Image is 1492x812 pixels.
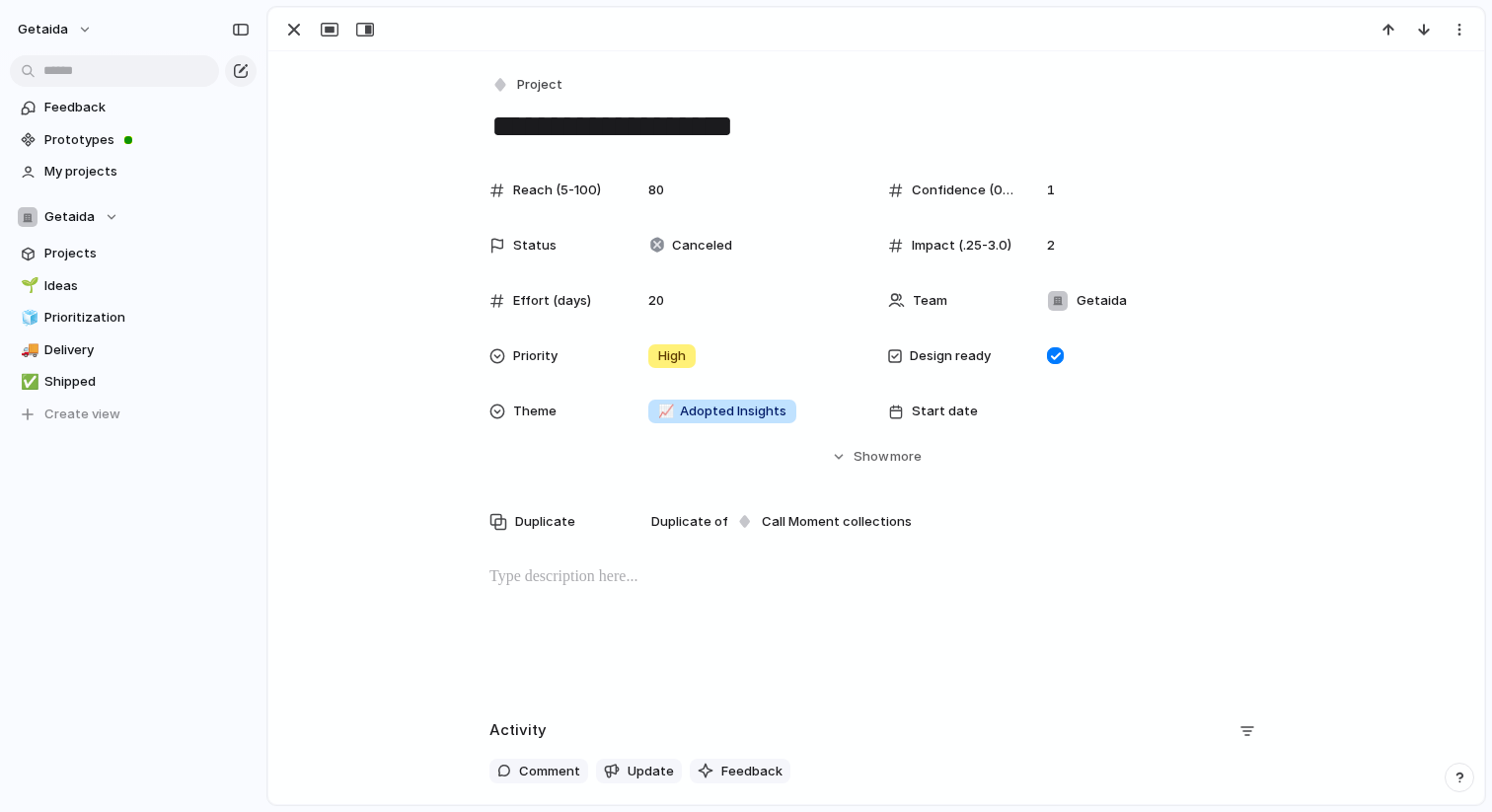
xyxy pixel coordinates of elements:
[628,762,674,781] span: Update
[10,239,257,268] a: Projects
[44,98,250,117] span: Feedback
[44,372,250,392] span: Shipped
[489,439,1263,475] button: Showmore
[640,181,672,200] span: 80
[18,372,37,392] button: ✅
[21,371,35,394] div: ✅
[721,762,783,781] span: Feedback
[10,93,257,122] a: Feedback
[21,338,35,361] div: 🚚
[9,14,103,45] button: getaida
[912,181,1014,200] span: Confidence (0.3-1)
[517,75,562,95] span: Project
[18,340,37,360] button: 🚚
[890,447,922,467] span: more
[487,71,568,100] button: Project
[489,759,588,784] button: Comment
[489,719,547,742] h2: Activity
[672,236,732,256] span: Canceled
[10,400,257,429] button: Create view
[913,291,947,311] span: Team
[10,271,257,301] a: 🌱Ideas
[44,276,250,296] span: Ideas
[658,402,786,421] span: Adopted Insights
[912,236,1011,256] span: Impact (.25-3.0)
[44,207,95,227] span: Getaida
[10,202,257,232] button: Getaida
[513,236,557,256] span: Status
[44,162,250,182] span: My projects
[10,335,257,365] a: 🚚Delivery
[44,405,120,424] span: Create view
[1077,291,1127,311] span: Getaida
[18,20,68,39] span: getaida
[44,244,250,263] span: Projects
[18,276,37,296] button: 🌱
[21,274,35,297] div: 🌱
[44,308,250,328] span: Prioritization
[854,447,889,467] span: Show
[515,512,575,532] span: Duplicate
[513,291,591,311] span: Effort (days)
[513,346,558,366] span: Priority
[910,346,991,366] span: Design ready
[21,307,35,330] div: 🧊
[10,367,257,397] a: ✅Shipped
[912,402,978,421] span: Start date
[1039,181,1063,200] span: 1
[519,762,580,781] span: Comment
[596,759,682,784] button: Update
[658,346,686,366] span: High
[648,509,915,535] button: Duplicate of Call Moment collections
[10,157,257,186] a: My projects
[10,125,257,155] a: Prototypes
[1039,236,1063,256] span: 2
[658,403,674,418] span: 📈
[44,130,250,150] span: Prototypes
[640,291,672,311] span: 20
[690,759,790,784] button: Feedback
[513,181,601,200] span: Reach (5-100)
[10,303,257,332] a: 🧊Prioritization
[44,340,250,360] span: Delivery
[18,308,37,328] button: 🧊
[513,402,557,421] span: Theme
